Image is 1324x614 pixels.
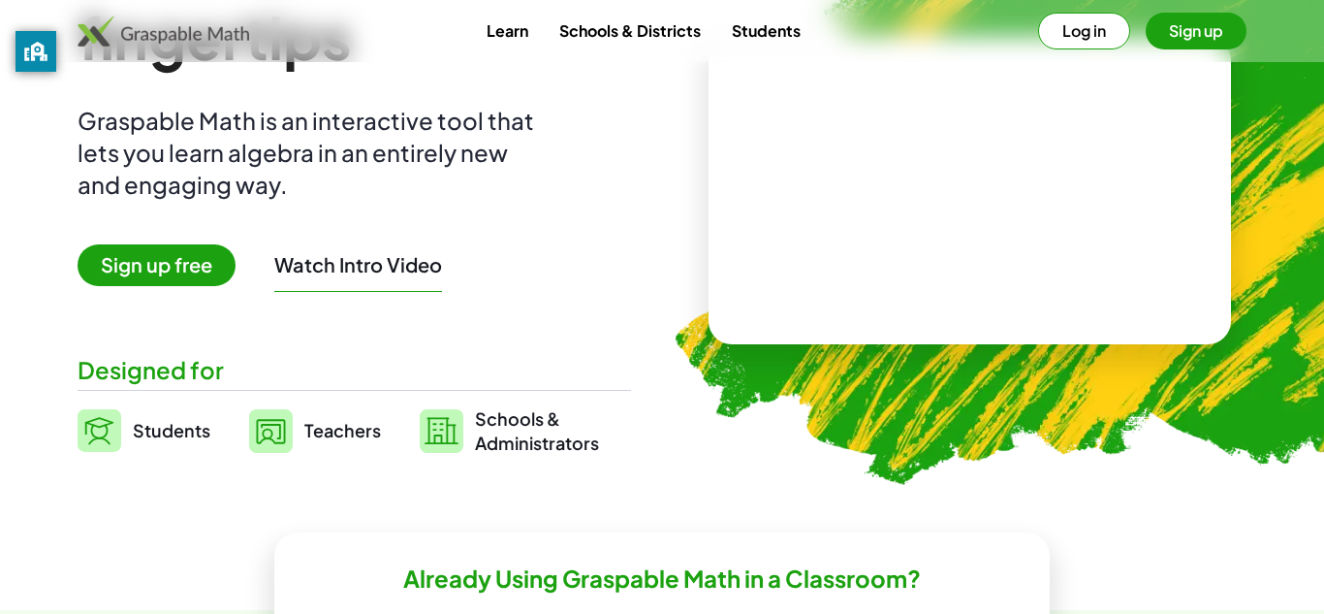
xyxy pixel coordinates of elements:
[78,409,121,452] img: svg%3e
[544,13,716,48] a: Schools & Districts
[78,354,631,386] div: Designed for
[825,118,1116,264] video: What is this? This is dynamic math notation. Dynamic math notation plays a central role in how Gr...
[1038,13,1130,49] button: Log in
[78,105,543,201] div: Graspable Math is an interactive tool that lets you learn algebra in an entirely new and engaging...
[420,409,463,453] img: svg%3e
[1146,13,1246,49] button: Sign up
[304,419,381,441] span: Teachers
[716,13,816,48] a: Students
[420,406,599,455] a: Schools &Administrators
[274,252,442,277] button: Watch Intro Video
[78,244,236,286] span: Sign up free
[475,406,599,455] span: Schools & Administrators
[471,13,544,48] a: Learn
[249,409,293,453] img: svg%3e
[133,419,210,441] span: Students
[249,406,381,455] a: Teachers
[78,406,210,455] a: Students
[16,31,56,72] button: privacy banner
[403,564,921,594] h2: Already Using Graspable Math in a Classroom?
